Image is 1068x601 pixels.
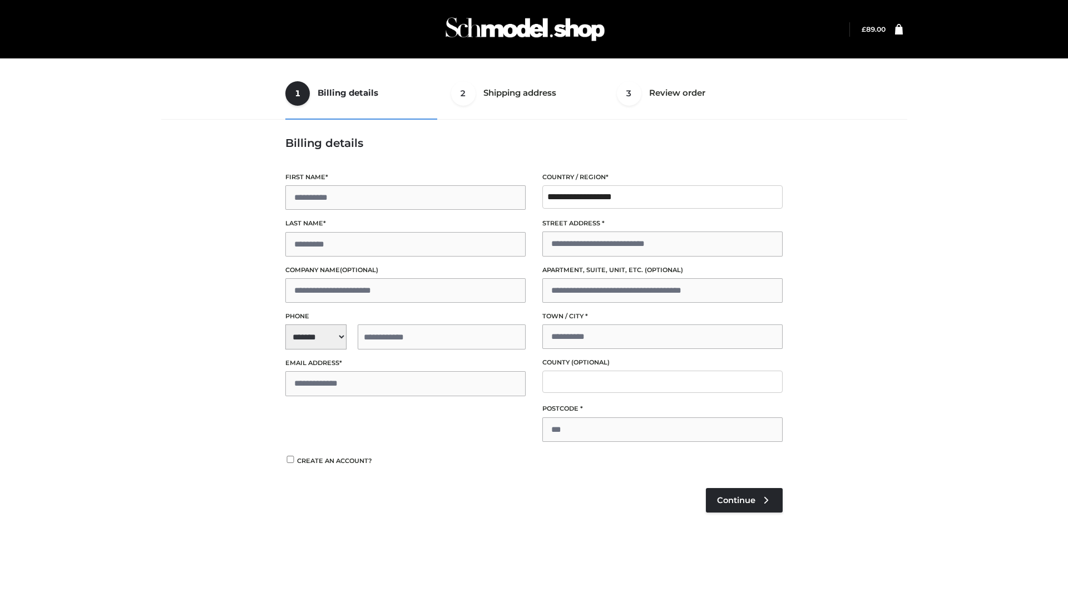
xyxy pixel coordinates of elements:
[285,136,783,150] h3: Billing details
[645,266,683,274] span: (optional)
[862,25,886,33] bdi: 89.00
[862,25,866,33] span: £
[542,218,783,229] label: Street address
[285,311,526,322] label: Phone
[542,265,783,275] label: Apartment, suite, unit, etc.
[542,172,783,183] label: Country / Region
[542,403,783,414] label: Postcode
[862,25,886,33] a: £89.00
[571,358,610,366] span: (optional)
[340,266,378,274] span: (optional)
[442,7,609,51] img: Schmodel Admin 964
[285,265,526,275] label: Company name
[717,495,755,505] span: Continue
[285,456,295,463] input: Create an account?
[285,358,526,368] label: Email address
[285,218,526,229] label: Last name
[542,357,783,368] label: County
[285,172,526,183] label: First name
[706,488,783,513] a: Continue
[542,311,783,322] label: Town / City
[297,457,372,465] span: Create an account?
